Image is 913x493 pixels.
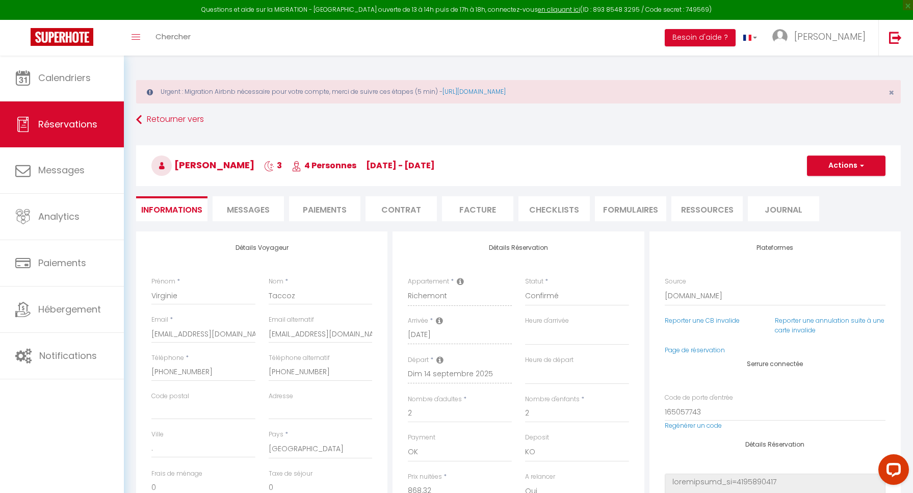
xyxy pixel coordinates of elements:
a: [URL][DOMAIN_NAME] [442,87,506,96]
label: Source [665,277,686,287]
label: Nombre d'adultes [408,395,462,404]
label: Téléphone alternatif [269,353,330,363]
span: × [889,86,894,99]
h4: Serrure connectée [665,360,885,368]
h4: Détails Voyageur [151,244,372,251]
img: ... [772,29,788,44]
a: en cliquant ici [538,5,580,14]
label: Appartement [408,277,449,287]
label: Taxe de séjour [269,469,312,479]
a: Retourner vers [136,111,901,129]
span: Paiements [38,256,86,269]
label: Frais de ménage [151,469,202,479]
span: Messages [227,204,270,216]
li: Journal [748,196,819,221]
label: Adresse [269,392,293,401]
label: Prénom [151,277,175,287]
a: Reporter une annulation suite à une carte invalide [775,316,884,334]
label: Pays [269,430,283,439]
h4: Détails Réservation [665,441,885,448]
label: Code postal [151,392,189,401]
a: Page de réservation [665,346,725,354]
label: Heure de départ [525,355,573,365]
li: Contrat [366,196,437,221]
li: Informations [136,196,207,221]
label: Heure d'arrivée [525,316,569,326]
a: Reporter une CB invalide [665,316,740,325]
iframe: LiveChat chat widget [870,450,913,493]
div: Urgent : Migration Airbnb nécessaire pour votre compte, merci de suivre ces étapes (5 min) - [136,80,901,103]
a: Chercher [148,20,198,56]
label: Statut [525,277,543,287]
label: Téléphone [151,353,184,363]
button: Besoin d'aide ? [665,29,736,46]
li: FORMULAIRES [595,196,666,221]
li: CHECKLISTS [518,196,590,221]
span: Analytics [38,210,80,223]
span: [PERSON_NAME] [794,30,866,43]
label: Email alternatif [269,315,314,325]
li: Paiements [289,196,360,221]
label: Nom [269,277,283,287]
label: A relancer [525,472,555,482]
label: Prix nuitées [408,472,442,482]
li: Ressources [671,196,743,221]
label: Email [151,315,168,325]
span: 3 [264,160,282,171]
a: Regénérer un code [665,421,722,430]
button: Actions [807,155,885,176]
label: Ville [151,430,164,439]
label: Nombre d'enfants [525,395,580,404]
label: Payment [408,433,435,443]
img: Super Booking [31,28,93,46]
button: Close [889,88,894,97]
span: [PERSON_NAME] [151,159,254,171]
span: Chercher [155,31,191,42]
span: Messages [38,164,85,176]
span: Calendriers [38,71,91,84]
span: Hébergement [38,303,101,316]
label: Arrivée [408,316,428,326]
label: Deposit [525,433,549,443]
h4: Plateformes [665,244,885,251]
span: 4 Personnes [292,160,356,171]
h4: Détails Réservation [408,244,629,251]
label: Code de porte d'entrée [665,393,733,403]
span: Réservations [38,118,97,131]
a: ... [PERSON_NAME] [765,20,878,56]
img: logout [889,31,902,44]
span: [DATE] - [DATE] [366,160,435,171]
li: Facture [442,196,513,221]
label: Départ [408,355,429,365]
span: Notifications [39,349,97,362]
